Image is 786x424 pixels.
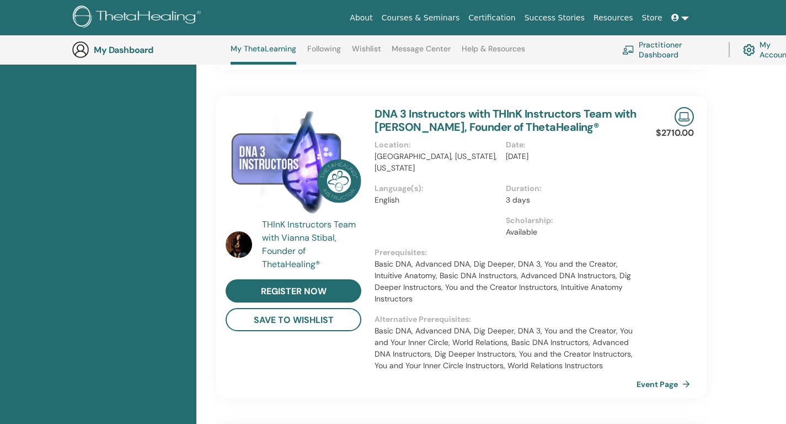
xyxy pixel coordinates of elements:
p: Location : [375,139,499,151]
a: Wishlist [352,44,381,62]
p: Basic DNA, Advanced DNA, Dig Deeper, DNA 3, You and the Creator, Intuitive Anatomy, Basic DNA Ins... [375,258,637,305]
p: 3 days [506,194,630,206]
img: Live Online Seminar [675,107,694,126]
p: [DATE] [506,151,630,162]
p: Scholarship : [506,215,630,226]
p: Prerequisites : [375,247,637,258]
a: Courses & Seminars [377,8,464,28]
img: logo.png [73,6,205,30]
a: THInK Instructors Team with Vianna Stibal, Founder of ThetaHealing® [262,218,364,271]
a: Practitioner Dashboard [622,38,715,62]
span: register now [261,285,327,297]
a: Event Page [637,376,694,393]
img: DNA 3 Instructors [226,107,361,221]
p: English [375,194,499,206]
img: generic-user-icon.jpg [72,41,89,59]
a: Success Stories [520,8,589,28]
a: Help & Resources [462,44,525,62]
a: register now [226,279,361,303]
a: DNA 3 Instructors with THInK Instructors Team with [PERSON_NAME], Founder of ThetaHealing® [375,107,636,134]
p: Date : [506,139,630,151]
button: save to wishlist [226,308,361,331]
img: cog.svg [743,41,755,59]
p: Basic DNA, Advanced DNA, Dig Deeper, DNA 3, You and the Creator, You and Your Inner Circle, World... [375,325,637,372]
img: default.jpg [226,231,252,258]
p: $2710.00 [656,126,694,140]
a: Certification [464,8,520,28]
h3: My Dashboard [94,45,204,55]
p: Language(s) : [375,183,499,194]
a: Resources [589,8,638,28]
a: My ThetaLearning [231,44,296,65]
a: Message Center [392,44,451,62]
a: Store [638,8,667,28]
a: Following [307,44,341,62]
p: Available [506,226,630,238]
p: [GEOGRAPHIC_DATA], [US_STATE], [US_STATE] [375,151,499,174]
p: Alternative Prerequisites : [375,314,637,325]
img: chalkboard-teacher.svg [622,45,634,54]
a: About [345,8,377,28]
p: Duration : [506,183,630,194]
